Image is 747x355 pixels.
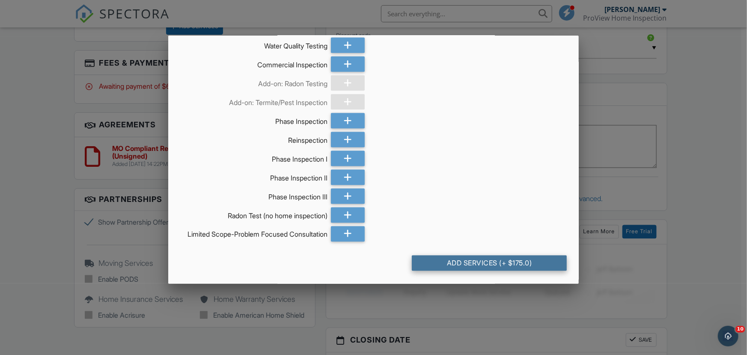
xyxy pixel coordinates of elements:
div: Commercial Inspection [180,57,328,69]
div: Reinspection [180,132,328,145]
div: Water Quality Testing [180,38,328,51]
div: Phase Inspection [180,113,328,126]
div: Add-on: Termite/Pest Inspection [180,94,328,107]
div: Phase Inspection I [180,151,328,164]
div: Add Services (+ $175.0) [412,256,567,271]
div: Add-on: Radon Testing [180,75,328,88]
div: Phase Inspection III [180,189,328,202]
iframe: Intercom live chat [718,326,738,346]
div: Radon Test (no home inspection) [180,208,328,220]
div: Limited Scope-Problem Focused Consultation [180,226,328,239]
div: Phase Inspection II [180,170,328,183]
span: 10 [735,326,745,333]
